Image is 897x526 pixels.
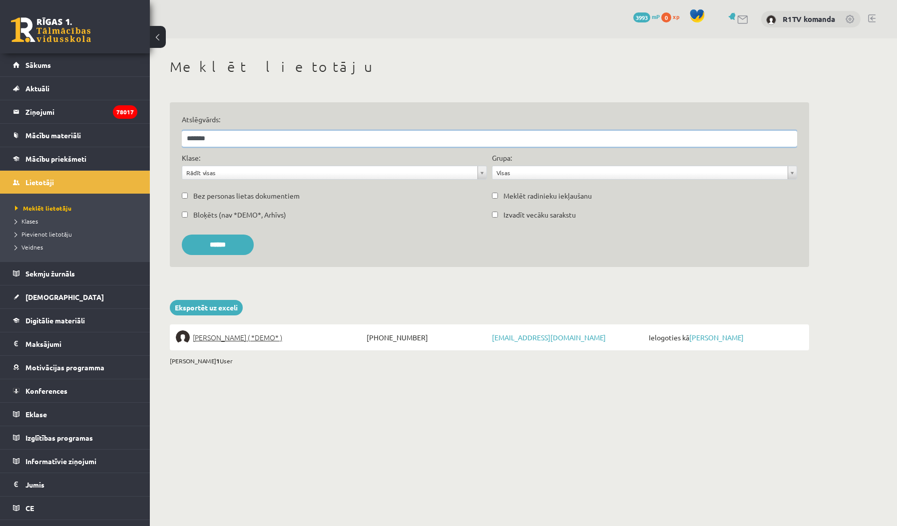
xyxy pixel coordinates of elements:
a: Visas [492,166,797,179]
a: [EMAIL_ADDRESS][DOMAIN_NAME] [492,333,606,342]
span: [DEMOGRAPHIC_DATA] [25,292,104,301]
a: Veidnes [15,243,140,252]
span: Digitālie materiāli [25,316,85,325]
span: Aktuāli [25,84,49,93]
a: Maksājumi [13,332,137,355]
span: Meklēt lietotāju [15,204,71,212]
span: [PERSON_NAME] ( *DEMO* ) [193,330,282,344]
a: R1TV komanda [783,14,835,24]
a: Klases [15,217,140,226]
legend: Ziņojumi [25,100,137,123]
label: Bez personas lietas dokumentiem [193,191,300,201]
span: Informatīvie ziņojumi [25,457,96,466]
a: Sākums [13,53,137,76]
span: Ielogoties kā [646,330,803,344]
span: Rādīt visas [186,166,473,179]
span: mP [652,12,660,20]
span: Motivācijas programma [25,363,104,372]
a: Meklēt lietotāju [15,204,140,213]
a: Pievienot lietotāju [15,230,140,239]
span: Sekmju žurnāls [25,269,75,278]
label: Klase: [182,153,200,163]
a: Aktuāli [13,77,137,100]
a: 3993 mP [633,12,660,20]
a: Motivācijas programma [13,356,137,379]
a: Jumis [13,473,137,496]
label: Bloķēts (nav *DEMO*, Arhīvs) [193,210,286,220]
a: Digitālie materiāli [13,309,137,332]
span: Veidnes [15,243,43,251]
span: Pievienot lietotāju [15,230,72,238]
span: Lietotāji [25,178,54,187]
span: Mācību priekšmeti [25,154,86,163]
i: 78017 [113,105,137,119]
a: Eklase [13,403,137,426]
a: Mācību materiāli [13,124,137,147]
span: Jumis [25,480,44,489]
span: [PHONE_NUMBER] [364,330,489,344]
a: Sekmju žurnāls [13,262,137,285]
span: Klases [15,217,38,225]
img: Ričards Andris Lešinskis [176,330,190,344]
span: Izglītības programas [25,433,93,442]
a: Lietotāji [13,171,137,194]
a: [PERSON_NAME] [689,333,744,342]
a: Rīgas 1. Tālmācības vidusskola [11,17,91,42]
a: CE [13,497,137,520]
label: Atslēgvārds: [182,114,797,125]
legend: Maksājumi [25,332,137,355]
span: CE [25,504,34,513]
a: Konferences [13,379,137,402]
a: [PERSON_NAME] ( *DEMO* ) [176,330,364,344]
a: Ziņojumi78017 [13,100,137,123]
div: [PERSON_NAME] User [170,356,809,365]
a: Rādīt visas [182,166,486,179]
a: Mācību priekšmeti [13,147,137,170]
label: Izvadīt vecāku sarakstu [503,210,576,220]
a: [DEMOGRAPHIC_DATA] [13,285,137,308]
img: R1TV komanda [766,15,776,25]
a: Eksportēt uz exceli [170,300,243,315]
b: 1 [216,357,220,365]
span: Mācību materiāli [25,131,81,140]
span: 3993 [633,12,650,22]
label: Grupa: [492,153,512,163]
span: Visas [496,166,784,179]
a: Izglītības programas [13,426,137,449]
span: Eklase [25,410,47,419]
label: Meklēt radinieku iekļaušanu [503,191,592,201]
a: Informatīvie ziņojumi [13,450,137,473]
a: 0 xp [661,12,684,20]
span: xp [673,12,679,20]
h1: Meklēt lietotāju [170,58,809,75]
span: Sākums [25,60,51,69]
span: 0 [661,12,671,22]
span: Konferences [25,386,67,395]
